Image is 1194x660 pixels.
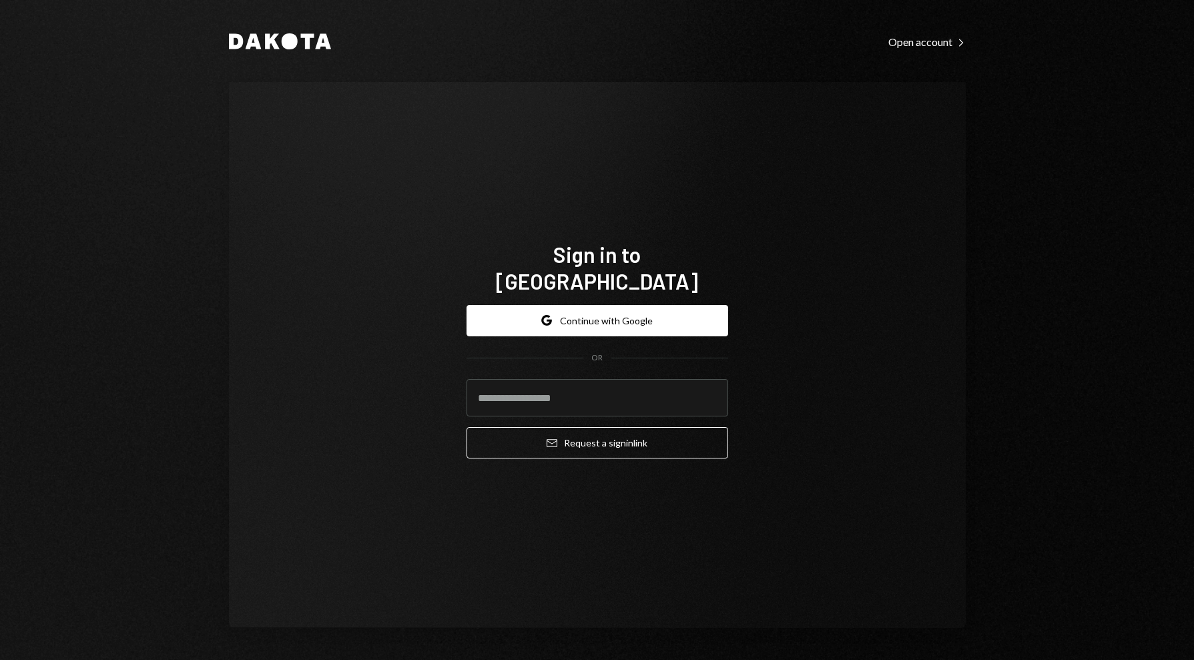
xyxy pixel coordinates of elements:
[591,352,603,364] div: OR
[888,34,966,49] a: Open account
[467,305,728,336] button: Continue with Google
[467,427,728,458] button: Request a signinlink
[467,241,728,294] h1: Sign in to [GEOGRAPHIC_DATA]
[888,35,966,49] div: Open account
